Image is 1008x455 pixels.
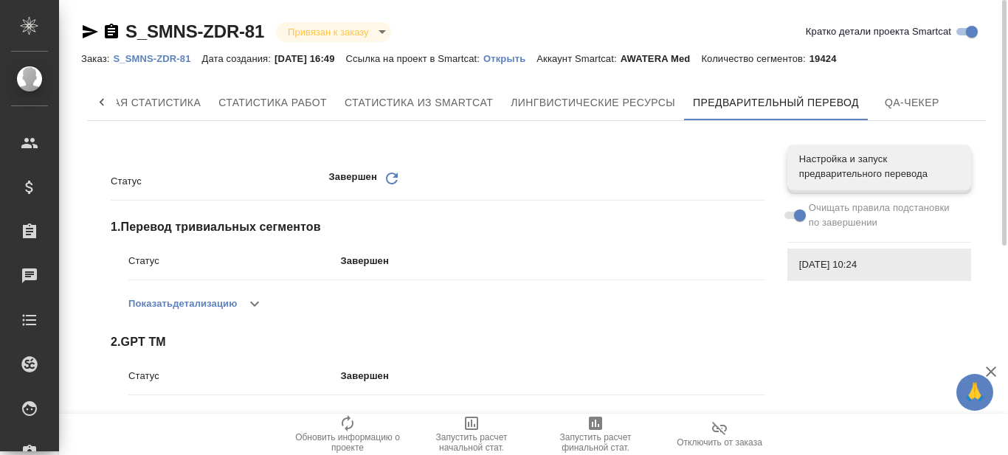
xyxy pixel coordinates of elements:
[128,401,237,437] button: Показатьдетализацию
[677,437,762,448] span: Отключить от заказа
[329,170,377,192] p: Завершен
[111,174,329,189] p: Статус
[877,94,947,112] span: QA-чекер
[806,24,951,39] span: Кратко детали проекта Smartcat
[111,333,765,351] span: 2 . GPT TM
[111,218,765,236] span: 1 . Перевод тривиальных сегментов
[542,432,649,453] span: Запустить расчет финальной стат.
[483,52,536,64] a: Открыть
[511,94,675,112] span: Лингвистические ресурсы
[113,53,201,64] p: S_SMNS-ZDR-81
[81,53,113,64] p: Заказ:
[809,201,960,230] span: Очищать правила подстановки по завершении
[128,286,237,322] button: Показатьдетализацию
[787,145,971,189] div: Настройка и запуск предварительного перевода
[799,257,959,272] span: [DATE] 10:24
[418,432,525,453] span: Запустить расчет начальной стат.
[103,23,120,41] button: Скопировать ссылку
[286,414,410,455] button: Обновить информацию о проекте
[809,53,848,64] p: 19424
[657,414,781,455] button: Отключить от заказа
[128,369,341,383] p: Статус
[125,21,264,41] a: S_SMNS-ZDR-81
[345,94,493,112] span: Статистика из Smartcat
[128,254,341,268] p: Статус
[483,53,536,64] p: Открыть
[693,94,859,112] span: Предварительный перевод
[81,23,99,41] button: Скопировать ссылку для ЯМессенджера
[294,432,401,453] span: Обновить информацию о проекте
[202,53,275,64] p: Дата создания:
[956,374,993,411] button: 🙏
[113,52,201,64] a: S_SMNS-ZDR-81
[341,369,765,383] p: Завершен
[63,94,201,112] span: Начальная статистика
[701,53,809,64] p: Количество сегментов:
[275,53,346,64] p: [DATE] 16:49
[346,53,483,64] p: Ссылка на проект в Smartcat:
[621,53,702,64] p: AWATERA Med
[218,94,327,112] span: Статистика работ
[276,22,390,42] div: Привязан к заказу
[283,26,373,38] button: Привязан к заказу
[534,414,657,455] button: Запустить расчет финальной стат.
[536,53,620,64] p: Аккаунт Smartcat:
[410,414,534,455] button: Запустить расчет начальной стат.
[962,377,987,408] span: 🙏
[787,249,971,281] div: [DATE] 10:24
[799,152,959,181] span: Настройка и запуск предварительного перевода
[341,254,765,268] p: Завершен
